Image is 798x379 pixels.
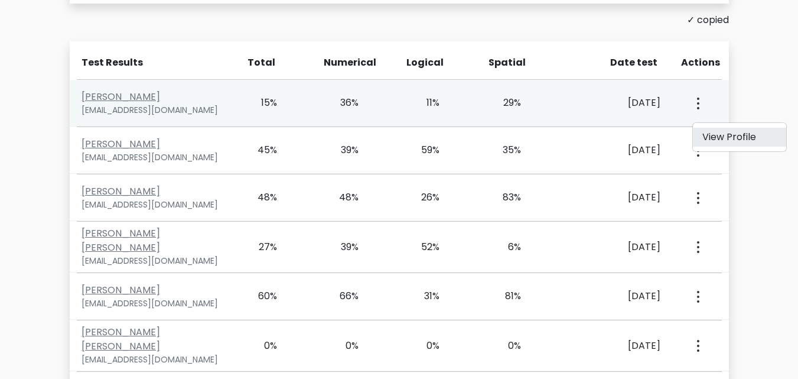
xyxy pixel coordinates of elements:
div: [EMAIL_ADDRESS][DOMAIN_NAME] [82,151,230,164]
a: [PERSON_NAME] [82,90,160,103]
div: [EMAIL_ADDRESS][DOMAIN_NAME] [82,297,230,310]
div: 59% [406,143,440,157]
div: ✓ copied [70,13,729,27]
div: 6% [487,240,521,254]
div: [DATE] [569,96,660,110]
div: Date test [571,56,667,70]
div: 45% [244,143,278,157]
div: 66% [325,289,359,303]
div: 11% [406,96,440,110]
div: 0% [406,339,440,353]
div: 27% [244,240,278,254]
a: [PERSON_NAME] [PERSON_NAME] [82,325,160,353]
div: Logical [406,56,441,70]
div: 0% [487,339,521,353]
div: 48% [244,190,278,205]
div: 36% [325,96,359,110]
div: [DATE] [569,339,660,353]
div: Spatial [488,56,523,70]
div: 39% [325,143,359,157]
div: 48% [325,190,359,205]
a: View Profile [693,128,786,147]
a: [PERSON_NAME] [82,184,160,198]
div: Numerical [324,56,358,70]
div: [DATE] [569,190,660,205]
div: 35% [487,143,521,157]
a: [PERSON_NAME] [82,137,160,151]
div: [EMAIL_ADDRESS][DOMAIN_NAME] [82,199,230,211]
div: 26% [406,190,440,205]
div: 15% [244,96,278,110]
a: [PERSON_NAME] [PERSON_NAME] [82,226,160,254]
div: 31% [406,289,440,303]
div: Actions [681,56,722,70]
div: [EMAIL_ADDRESS][DOMAIN_NAME] [82,255,230,267]
div: [EMAIL_ADDRESS][DOMAIN_NAME] [82,104,230,116]
div: 83% [487,190,521,205]
div: 0% [244,339,278,353]
div: [EMAIL_ADDRESS][DOMAIN_NAME] [82,354,230,366]
div: 52% [406,240,440,254]
div: [DATE] [569,240,660,254]
a: [PERSON_NAME] [82,283,160,297]
div: [DATE] [569,289,660,303]
div: [DATE] [569,143,660,157]
div: 39% [325,240,359,254]
div: Total [242,56,276,70]
div: 29% [487,96,521,110]
div: 0% [325,339,359,353]
div: Test Results [82,56,227,70]
div: 60% [244,289,278,303]
div: 81% [487,289,521,303]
